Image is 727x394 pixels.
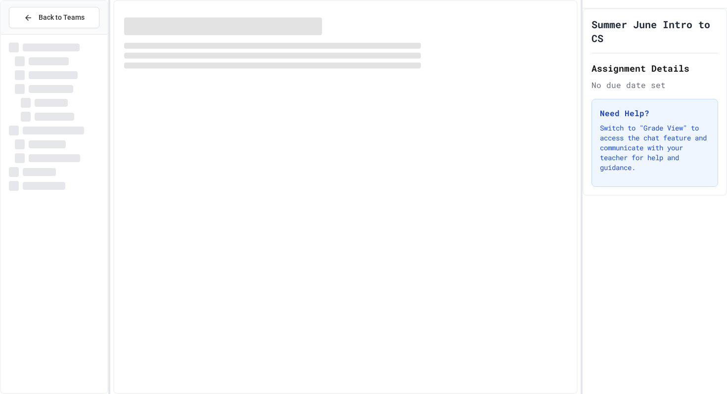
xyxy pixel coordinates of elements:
div: No due date set [591,79,718,91]
span: Back to Teams [39,12,85,23]
h1: Summer June Intro to CS [591,17,718,45]
button: Back to Teams [9,7,99,28]
h3: Need Help? [600,107,710,119]
p: Switch to "Grade View" to access the chat feature and communicate with your teacher for help and ... [600,123,710,173]
h2: Assignment Details [591,61,718,75]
